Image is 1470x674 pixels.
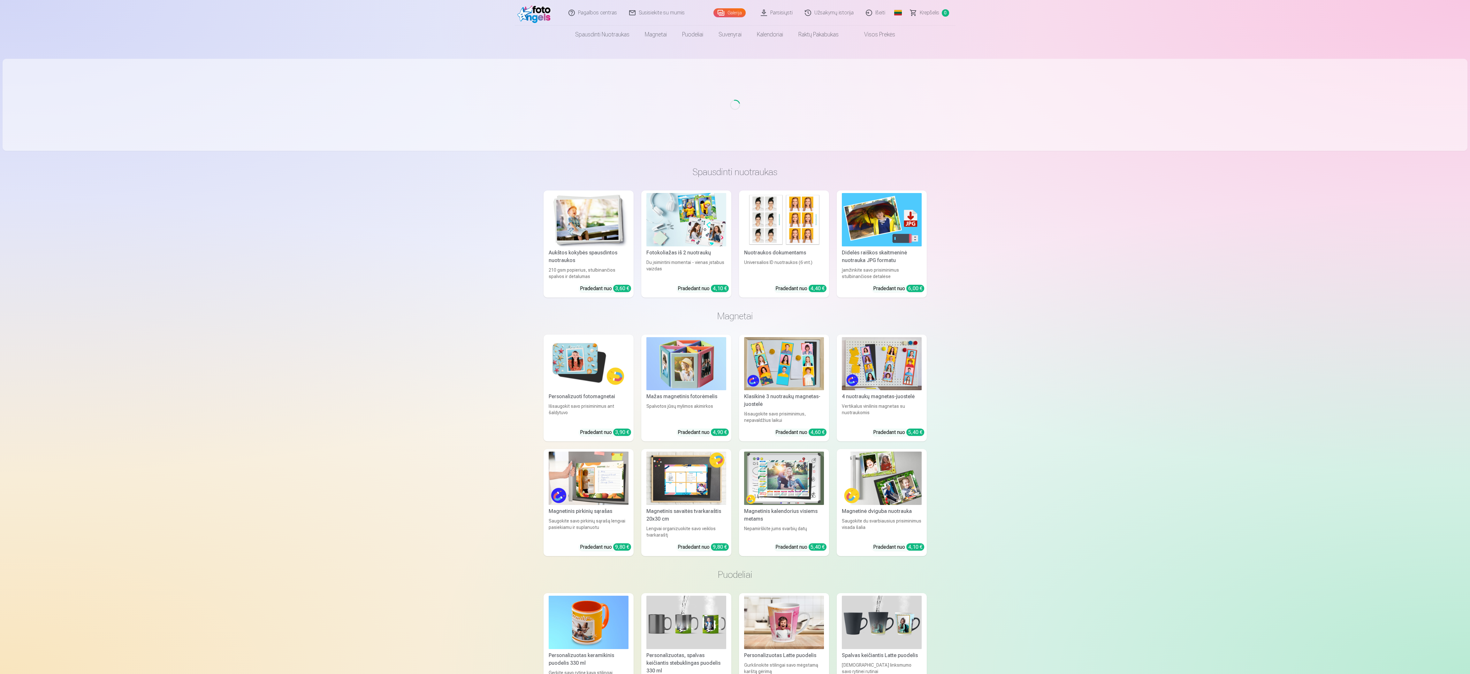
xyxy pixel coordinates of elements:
div: 6,00 € [906,285,924,292]
img: Magnetinė dviguba nuotrauka [842,452,922,505]
a: Magnetinis savaitės tvarkaraštis 20x30 cmMagnetinis savaitės tvarkaraštis 20x30 cmLengvai organiz... [641,449,731,556]
div: Personalizuoti fotomagnetai [546,393,631,400]
div: Pradedant nuo [775,429,826,436]
div: Personalizuotas keramikinis puodelis 330 ml [546,652,631,667]
a: Galerija [713,8,746,17]
div: Universalios ID nuotraukos (6 vnt.) [742,259,826,280]
div: Pradedant nuo [775,285,826,292]
div: Pradedant nuo [580,543,631,551]
div: 5,40 € [809,543,826,551]
img: Aukštos kokybės spausdintos nuotraukos [549,193,628,246]
div: Pradedant nuo [873,429,924,436]
div: Nuotraukos dokumentams [742,249,826,257]
div: Pradedant nuo [580,429,631,436]
div: 3,90 € [613,429,631,436]
img: 4 nuotraukų magnetas-juostelė [842,337,922,391]
div: Du įsimintini momentai - vienas įstabus vaizdas [644,259,729,280]
a: Mažas magnetinis fotorėmelisMažas magnetinis fotorėmelisSpalvotos jūsų mylimos akimirkosPradedant... [641,335,731,442]
div: 9,80 € [613,543,631,551]
img: Magnetinis savaitės tvarkaraštis 20x30 cm [646,452,726,505]
div: Didelės raiškos skaitmeninė nuotrauka JPG formatu [839,249,924,264]
div: 4 nuotraukų magnetas-juostelė [839,393,924,400]
div: Vertikalus vinilinis magnetas su nuotraukomis [839,403,924,423]
a: Suvenyrai [711,26,749,43]
div: 4,40 € [809,285,826,292]
div: Magnetinis savaitės tvarkaraštis 20x30 cm [644,507,729,523]
img: Personalizuotas, spalvas keičiantis stebuklingas puodelis 330 ml [646,596,726,649]
a: Spausdinti nuotraukas [567,26,637,43]
a: 4 nuotraukų magnetas-juostelė4 nuotraukų magnetas-juostelėVertikalus vinilinis magnetas su nuotra... [837,335,927,442]
div: Magnetinis kalendorius visiems metams [742,507,826,523]
a: Fotokoliažas iš 2 nuotraukųFotokoliažas iš 2 nuotraukųDu įsimintini momentai - vienas įstabus vai... [641,190,731,298]
div: 4,10 € [711,285,729,292]
img: Spalvas keičiantis Latte puodelis [842,596,922,649]
a: Didelės raiškos skaitmeninė nuotrauka JPG formatuDidelės raiškos skaitmeninė nuotrauka JPG format... [837,190,927,298]
div: 5,40 € [906,429,924,436]
a: Magnetinė dviguba nuotrauka Magnetinė dviguba nuotraukaSaugokite du svarbiausius prisiminimus vis... [837,449,927,556]
div: Magnetinis pirkinių sąrašas [546,507,631,515]
img: /fa5 [517,3,554,23]
a: Klasikinė 3 nuotraukų magnetas-juostelėKlasikinė 3 nuotraukų magnetas-juostelėIšsaugokite savo pr... [739,335,829,442]
div: Lengvai organizuokite savo veiklos tvarkaraštį [644,525,729,538]
div: Išsaugokit savo prisiminimus ant šaldytuvo [546,403,631,423]
h3: Magnetai [549,310,922,322]
img: Klasikinė 3 nuotraukų magnetas-juostelė [744,337,824,391]
div: Personalizuotas Latte puodelis [742,652,826,659]
a: Kalendoriai [749,26,791,43]
img: Magnetinis pirkinių sąrašas [549,452,628,505]
a: Visos prekės [846,26,903,43]
div: 3,60 € [613,285,631,292]
div: 9,80 € [711,543,729,551]
div: Įamžinkite savo prisiminimus stulbinančiose detalėse [839,267,924,280]
div: Pradedant nuo [580,285,631,292]
div: Nepamirškite jums svarbių datų [742,525,826,538]
a: Magnetinis kalendorius visiems metams Magnetinis kalendorius visiems metamsNepamirškite jums svar... [739,449,829,556]
img: Mažas magnetinis fotorėmelis [646,337,726,391]
h3: Spausdinti nuotraukas [549,166,922,178]
div: Magnetinė dviguba nuotrauka [839,507,924,515]
a: Magnetinis pirkinių sąrašas Magnetinis pirkinių sąrašasSaugokite savo pirkinių sąrašą lengvai pas... [544,449,634,556]
div: 4,60 € [809,429,826,436]
div: 4,10 € [906,543,924,551]
div: Klasikinė 3 nuotraukų magnetas-juostelė [742,393,826,408]
div: Pradedant nuo [678,429,729,436]
div: Spalvas keičiantis Latte puodelis [839,652,924,659]
span: 0 [942,9,949,17]
img: Personalizuotas keramikinis puodelis 330 ml [549,596,628,649]
div: Aukštos kokybės spausdintos nuotraukos [546,249,631,264]
img: Nuotraukos dokumentams [744,193,824,246]
div: Saugokite du svarbiausius prisiminimus visada šalia [839,518,924,538]
div: Išsaugokite savo prisiminimus, nepavaldžius laikui [742,411,826,423]
div: 4,90 € [711,429,729,436]
div: Spalvotos jūsų mylimos akimirkos [644,403,729,423]
div: 210 gsm popierius, stulbinančios spalvos ir detalumas [546,267,631,280]
a: Magnetai [637,26,674,43]
div: Pradedant nuo [678,285,729,292]
div: Pradedant nuo [873,543,924,551]
a: Puodeliai [674,26,711,43]
a: Raktų pakabukas [791,26,846,43]
img: Magnetinis kalendorius visiems metams [744,452,824,505]
img: Didelės raiškos skaitmeninė nuotrauka JPG formatu [842,193,922,246]
a: Nuotraukos dokumentamsNuotraukos dokumentamsUniversalios ID nuotraukos (6 vnt.)Pradedant nuo 4,40 € [739,190,829,298]
h3: Puodeliai [549,569,922,580]
img: Personalizuotas Latte puodelis [744,596,824,649]
div: Fotokoliažas iš 2 nuotraukų [644,249,729,257]
div: Mažas magnetinis fotorėmelis [644,393,729,400]
span: Krepšelis [920,9,939,17]
div: Pradedant nuo [775,543,826,551]
a: Aukštos kokybės spausdintos nuotraukos Aukštos kokybės spausdintos nuotraukos210 gsm popierius, s... [544,190,634,298]
a: Personalizuoti fotomagnetaiPersonalizuoti fotomagnetaiIšsaugokit savo prisiminimus ant šaldytuvoP... [544,335,634,442]
img: Fotokoliažas iš 2 nuotraukų [646,193,726,246]
img: Personalizuoti fotomagnetai [549,337,628,391]
div: Saugokite savo pirkinių sąrašą lengvai pasiekiamu ir suplanuotu [546,518,631,538]
div: Pradedant nuo [873,285,924,292]
div: Pradedant nuo [678,543,729,551]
